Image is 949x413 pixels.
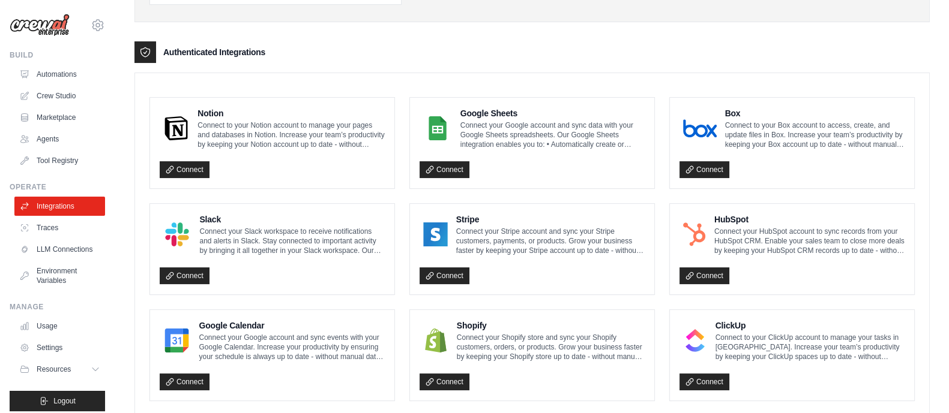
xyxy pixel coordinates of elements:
[679,373,729,390] a: Connect
[423,222,448,246] img: Stripe Logo
[14,261,105,290] a: Environment Variables
[10,182,105,192] div: Operate
[14,108,105,127] a: Marketplace
[714,213,905,225] h4: HubSpot
[423,328,448,352] img: Shopify Logo
[420,267,469,284] a: Connect
[889,355,949,413] iframe: Chat Widget
[683,116,717,140] img: Box Logo
[456,213,645,225] h4: Stripe
[199,227,385,255] p: Connect your Slack workspace to receive notifications and alerts in Slack. Stay connected to impo...
[716,333,905,361] p: Connect to your ClickUp account to manage your tasks in [GEOGRAPHIC_DATA]. Increase your team’s p...
[14,65,105,84] a: Automations
[163,328,190,352] img: Google Calendar Logo
[457,333,645,361] p: Connect your Shopify store and sync your Shopify customers, orders, or products. Grow your busine...
[14,197,105,216] a: Integrations
[683,222,706,246] img: HubSpot Logo
[199,213,385,225] h4: Slack
[199,319,385,331] h4: Google Calendar
[10,391,105,411] button: Logout
[37,364,71,374] span: Resources
[14,240,105,259] a: LLM Connections
[160,267,209,284] a: Connect
[53,396,76,406] span: Logout
[460,120,645,149] p: Connect your Google account and sync data with your Google Sheets spreadsheets. Our Google Sheets...
[160,373,209,390] a: Connect
[197,120,385,149] p: Connect to your Notion account to manage your pages and databases in Notion. Increase your team’s...
[683,328,707,352] img: ClickUp Logo
[14,338,105,357] a: Settings
[716,319,905,331] h4: ClickUp
[14,218,105,237] a: Traces
[199,333,385,361] p: Connect your Google account and sync events with your Google Calendar. Increase your productivity...
[679,161,729,178] a: Connect
[10,302,105,312] div: Manage
[423,116,452,140] img: Google Sheets Logo
[420,161,469,178] a: Connect
[14,151,105,170] a: Tool Registry
[456,227,645,255] p: Connect your Stripe account and sync your Stripe customers, payments, or products. Grow your busi...
[714,227,905,255] p: Connect your HubSpot account to sync records from your HubSpot CRM. Enable your sales team to clo...
[725,107,905,119] h4: Box
[160,161,209,178] a: Connect
[197,107,385,119] h4: Notion
[679,267,729,284] a: Connect
[10,14,70,37] img: Logo
[163,116,189,140] img: Notion Logo
[14,316,105,336] a: Usage
[460,107,645,119] h4: Google Sheets
[420,373,469,390] a: Connect
[14,360,105,379] button: Resources
[14,129,105,149] a: Agents
[163,46,265,58] h3: Authenticated Integrations
[10,50,105,60] div: Build
[457,319,645,331] h4: Shopify
[14,86,105,105] a: Crew Studio
[163,222,191,246] img: Slack Logo
[725,120,905,149] p: Connect to your Box account to access, create, and update files in Box. Increase your team’s prod...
